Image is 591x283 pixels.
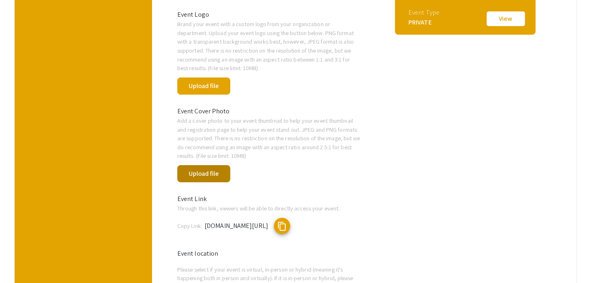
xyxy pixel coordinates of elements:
[485,10,526,27] button: View
[274,218,290,234] button: copy submission link button
[408,8,439,18] div: Event Type
[205,221,268,230] span: [DOMAIN_NAME][URL]
[238,76,257,95] span: done
[171,106,367,116] div: Event Cover Photo
[177,20,361,73] p: Brand your event with a custom logo from your organization or department. Upload your event logo ...
[177,204,361,213] p: Through this link, viewers will be able to directly access your event.
[177,165,230,182] button: Upload file
[177,116,361,160] p: Add a cover photo to your event thumbnail to help your event thumbnail and registration page to h...
[297,222,319,230] span: Copied!
[277,221,287,231] span: content_copy
[177,222,202,230] span: Copy Link:
[238,164,257,183] span: done
[408,18,439,27] div: PRIVATE
[171,194,367,204] div: Event Link
[171,10,367,20] div: Event Logo
[177,77,230,95] button: Upload file
[177,249,361,259] p: Event location
[6,246,35,277] iframe: Chat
